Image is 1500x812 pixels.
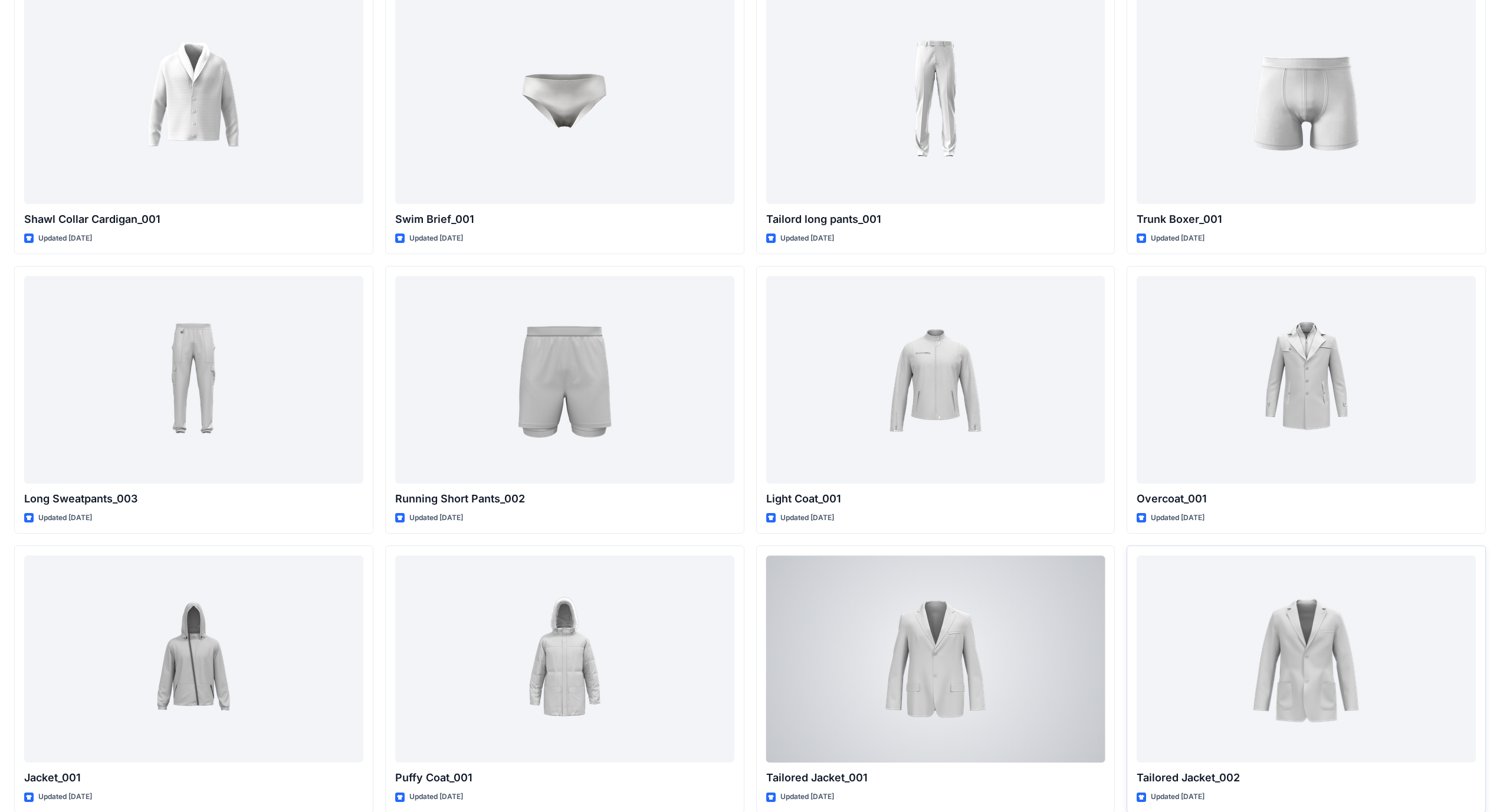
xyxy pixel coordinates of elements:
p: Swim Brief_001 [395,211,734,228]
a: Puffy Coat_001 [395,555,734,762]
a: Tailored Jacket_002 [1137,555,1476,762]
p: Updated [DATE] [409,232,463,245]
p: Shawl Collar Cardigan_001 [24,211,363,228]
p: Overcoat_001 [1137,491,1476,507]
p: Updated [DATE] [38,791,92,803]
p: Tailored Jacket_001 [766,770,1105,786]
p: Tailored Jacket_002 [1137,770,1476,786]
p: Long Sweatpants_003 [24,491,363,507]
p: Updated [DATE] [38,512,92,524]
p: Updated [DATE] [780,512,834,524]
p: Updated [DATE] [1151,791,1204,803]
a: Tailored Jacket_001 [766,555,1105,762]
a: Jacket_001 [24,555,363,762]
p: Updated [DATE] [409,791,463,803]
p: Updated [DATE] [780,232,834,245]
a: Overcoat_001 [1137,276,1476,483]
a: Long Sweatpants_003 [24,276,363,483]
p: Updated [DATE] [1151,512,1204,524]
p: Light Coat_001 [766,491,1105,507]
p: Running Short Pants_002 [395,491,734,507]
p: Tailord long pants_001 [766,211,1105,228]
a: Light Coat_001 [766,276,1105,483]
p: Trunk Boxer_001 [1137,211,1476,228]
p: Updated [DATE] [780,791,834,803]
a: Running Short Pants_002 [395,276,734,483]
p: Puffy Coat_001 [395,770,734,786]
p: Updated [DATE] [1151,232,1204,245]
p: Updated [DATE] [38,232,92,245]
p: Updated [DATE] [409,512,463,524]
p: Jacket_001 [24,770,363,786]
